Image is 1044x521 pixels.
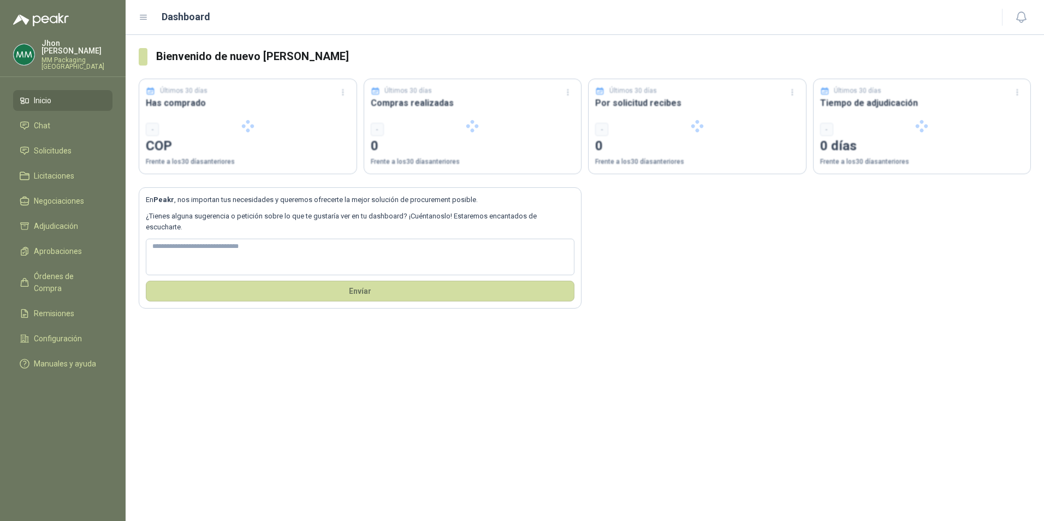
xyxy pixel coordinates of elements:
[13,140,112,161] a: Solicitudes
[13,266,112,299] a: Órdenes de Compra
[13,115,112,136] a: Chat
[34,220,78,232] span: Adjudicación
[153,196,174,204] b: Peakr
[13,353,112,374] a: Manuales y ayuda
[34,270,102,294] span: Órdenes de Compra
[34,358,96,370] span: Manuales y ayuda
[34,145,72,157] span: Solicitudes
[41,39,112,55] p: Jhon [PERSON_NAME]
[13,165,112,186] a: Licitaciones
[13,328,112,349] a: Configuración
[34,94,51,106] span: Inicio
[13,13,69,26] img: Logo peakr
[13,303,112,324] a: Remisiones
[34,170,74,182] span: Licitaciones
[14,44,34,65] img: Company Logo
[146,211,574,233] p: ¿Tienes alguna sugerencia o petición sobre lo que te gustaría ver en tu dashboard? ¡Cuéntanoslo! ...
[156,48,1031,65] h3: Bienvenido de nuevo [PERSON_NAME]
[41,57,112,70] p: MM Packaging [GEOGRAPHIC_DATA]
[13,216,112,236] a: Adjudicación
[13,241,112,262] a: Aprobaciones
[34,195,84,207] span: Negociaciones
[146,281,574,301] button: Envíar
[34,120,50,132] span: Chat
[34,245,82,257] span: Aprobaciones
[34,307,74,319] span: Remisiones
[13,90,112,111] a: Inicio
[146,194,574,205] p: En , nos importan tus necesidades y queremos ofrecerte la mejor solución de procurement posible.
[34,333,82,345] span: Configuración
[13,191,112,211] a: Negociaciones
[162,9,210,25] h1: Dashboard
